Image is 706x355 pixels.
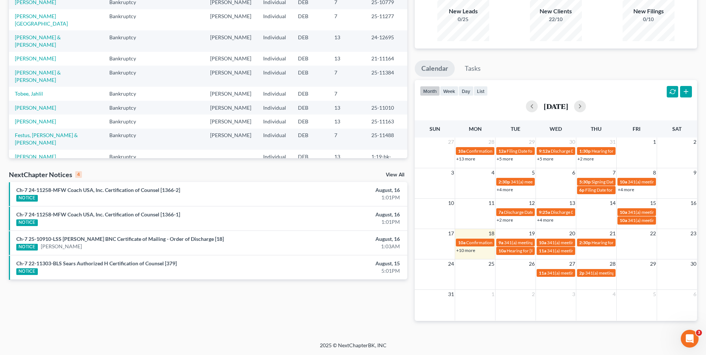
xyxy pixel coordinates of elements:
span: 6 [571,168,576,177]
span: 1 [491,290,495,299]
td: DEB [292,87,328,100]
a: [PERSON_NAME] [15,55,56,62]
span: 12 [528,199,536,208]
td: [PERSON_NAME] [204,52,257,66]
span: 11a [539,270,546,276]
span: 7 [612,168,616,177]
div: 22/10 [530,16,582,23]
a: Ch-7 22-11303-BLS Sears Authorized H Certification of Counsel [379] [16,260,177,266]
a: +5 more [497,156,513,162]
span: 17 [447,229,455,238]
a: +4 more [497,187,513,192]
a: +4 more [537,217,553,223]
a: +13 more [456,156,475,162]
td: Bankruptcy [103,129,150,150]
td: 25-11010 [365,101,407,115]
td: 7 [328,87,365,100]
a: Calendar [415,60,455,77]
span: 9 [693,168,697,177]
span: 9a [498,240,503,245]
div: 0/25 [437,16,489,23]
span: 10a [620,218,627,223]
span: 2p [579,270,584,276]
span: Discharge Date for [PERSON_NAME] & [PERSON_NAME] [504,209,615,215]
span: Thu [591,126,601,132]
a: [PERSON_NAME] & [PERSON_NAME] [15,69,61,83]
span: 6p [579,187,584,193]
span: 5 [652,290,657,299]
span: 14 [609,199,616,208]
span: 2:30p [579,240,591,245]
span: 341(a) meeting for [PERSON_NAME] [628,218,699,223]
a: +10 more [456,248,475,253]
span: 13 [569,199,576,208]
span: 24 [447,259,455,268]
td: 7 [328,129,365,150]
td: Individual [257,129,292,150]
span: 9:25a [539,209,550,215]
td: [PERSON_NAME] [204,87,257,100]
td: Bankruptcy [103,87,150,100]
a: View All [386,172,404,177]
span: 27 [447,137,455,146]
div: New Filings [623,7,674,16]
div: August, 15 [277,260,400,267]
div: NOTICE [16,219,38,226]
span: 21 [609,229,616,238]
span: Discharge Date for [PERSON_NAME] & [PERSON_NAME] [551,148,662,154]
div: 2025 © NextChapterBK, INC [142,342,564,355]
span: Confirmation Hearing for [PERSON_NAME] [466,240,551,245]
span: 10a [620,179,627,185]
a: Ch-7 24-11258-MFW Coach USA, Inc. Certification of Counsel [1366-2] [16,187,180,193]
div: 5:01PM [277,267,400,275]
td: [PERSON_NAME] [204,129,257,150]
div: NOTICE [16,244,38,251]
span: 5 [531,168,536,177]
td: DEB [292,129,328,150]
div: 1:01PM [277,218,400,226]
span: 3 [450,168,455,177]
span: Discharge Date for [GEOGRAPHIC_DATA], [GEOGRAPHIC_DATA] [551,209,679,215]
td: DEB [292,30,328,52]
span: 10a [458,240,465,245]
span: 3 [696,330,702,336]
span: 27 [569,259,576,268]
td: 13 [328,150,365,171]
td: DEB [292,115,328,128]
td: Individual [257,30,292,52]
a: [PERSON_NAME] [15,118,56,125]
td: DEB [292,150,328,171]
span: 11a [539,248,546,253]
span: Confirmation Hearing for [PERSON_NAME] [466,148,551,154]
span: 5:30p [579,179,591,185]
td: 24-12695 [365,30,407,52]
span: 9:12a [539,148,550,154]
td: 13 [328,30,365,52]
div: 4 [75,171,82,178]
span: 16 [690,199,697,208]
span: 7a [498,209,503,215]
span: 28 [488,137,495,146]
span: 1 [652,137,657,146]
span: Filing Date for [PERSON_NAME] & [PERSON_NAME] [585,187,687,193]
div: NextChapter Notices [9,170,82,179]
span: Hearing for [PERSON_NAME] & [PERSON_NAME] [507,248,604,253]
td: Bankruptcy [103,52,150,66]
span: 28 [609,259,616,268]
a: [PERSON_NAME][GEOGRAPHIC_DATA] [15,13,68,27]
span: 4 [491,168,495,177]
span: 30 [690,259,697,268]
td: [PERSON_NAME] [204,101,257,115]
span: Tue [511,126,520,132]
span: Sun [430,126,440,132]
td: Bankruptcy [103,9,150,30]
span: Mon [469,126,482,132]
span: 12a [498,148,506,154]
span: 22 [649,229,657,238]
span: 4 [612,290,616,299]
span: 341(a) meeting for [PERSON_NAME] [547,270,619,276]
a: [PERSON_NAME] & [PERSON_NAME] [15,34,61,48]
td: DEB [292,52,328,66]
button: month [420,86,440,96]
span: Sat [672,126,682,132]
